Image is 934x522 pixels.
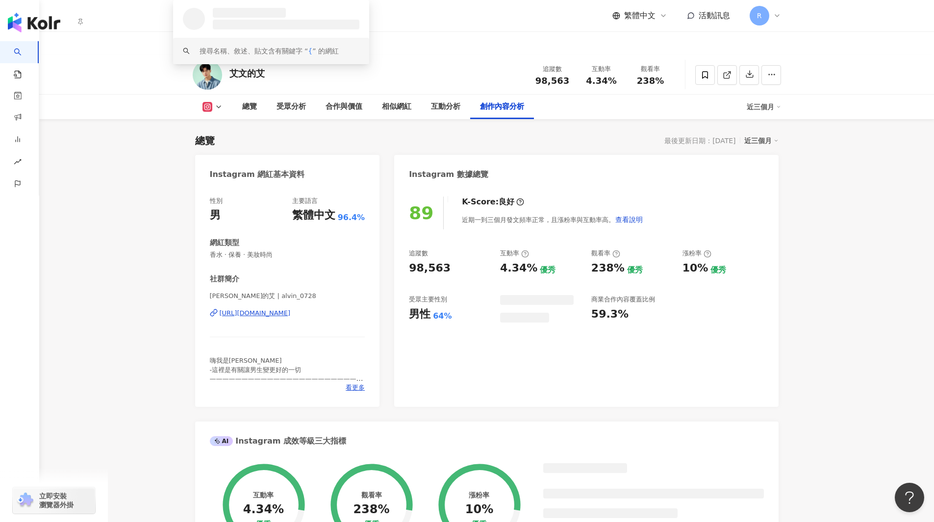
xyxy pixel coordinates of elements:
div: 總覽 [242,101,257,113]
div: 互動率 [500,249,529,258]
span: 96.4% [338,212,365,223]
div: 互動率 [253,491,274,499]
div: 優秀 [627,265,643,275]
span: rise [14,152,22,174]
a: search [14,41,33,79]
div: 總覽 [195,134,215,148]
div: 優秀 [540,265,555,275]
div: 4.34% [243,503,284,517]
div: 觀看率 [591,249,620,258]
div: 最後更新日期：[DATE] [664,137,735,145]
div: 59.3% [591,307,629,322]
img: logo [8,13,60,32]
div: 優秀 [710,265,726,275]
button: 5.4萬 [247,37,289,55]
span: 查看說明 [615,216,643,224]
div: 238% [353,503,389,517]
div: 漲粉率 [682,249,711,258]
div: 10% [682,261,708,276]
div: 商業合作內容覆蓋比例 [591,295,655,304]
span: search [273,12,280,19]
img: KOL Avatar [193,60,222,90]
div: 互動分析 [431,101,460,113]
div: 4.34% [500,261,537,276]
div: 觀看率 [361,491,382,499]
div: 10% [465,503,493,517]
div: 98,563 [409,261,451,276]
div: 近三個月 [747,99,781,115]
div: 受眾分析 [277,101,306,113]
span: 4.34% [586,76,616,86]
a: [URL][DOMAIN_NAME] [210,309,365,318]
span: 活動訊息 [699,11,730,20]
span: 香水 · 保養 · 美妝時尚 [210,250,365,259]
div: 9.9萬 [214,39,234,53]
img: chrome extension [16,493,35,508]
span: 98,563 [535,75,569,86]
div: 受眾主要性別 [409,295,447,304]
div: 追蹤數 [409,249,428,258]
div: 男 [210,208,221,223]
div: 合作與價值 [326,101,362,113]
div: 漲粉率 [469,491,489,499]
div: 良好 [499,197,514,207]
span: 看更多 [346,383,365,392]
span: 238% [637,76,664,86]
div: 近期一到三個月發文頻率正常，且漲粉率與互動率高。 [462,210,643,229]
div: 5.4萬 [264,39,281,53]
div: K-Score : [462,197,524,207]
div: 追蹤數 [534,64,571,74]
div: 觀看率 [632,64,669,74]
div: 艾文的艾 [229,67,265,79]
iframe: Help Scout Beacon - Open [895,483,924,512]
div: 主要語言 [292,197,318,205]
div: 互動率 [583,64,620,74]
div: Instagram 網紅基本資料 [210,169,305,180]
span: 繁體中文 [624,10,656,21]
button: 9.9萬 [193,37,242,55]
div: 238% [591,261,625,276]
span: R [757,10,762,21]
div: 男性 [409,307,430,322]
div: 64% [433,311,452,322]
div: 創作內容分析 [480,101,524,113]
div: 89 [409,203,433,223]
div: Instagram 成效等級三大指標 [210,436,346,447]
div: 網紅類型 [210,238,239,248]
span: 嗨我是[PERSON_NAME] -這裡是有關讓男生變更好的一切 ——————————————————————— 合作email📩: [EMAIL_ADDRESS][DOMAIN_NAME] [210,357,364,391]
div: 近三個月 [744,134,779,147]
a: chrome extension [13,487,95,514]
div: 相似網紅 [382,101,411,113]
div: Instagram 數據總覽 [409,169,488,180]
button: 查看說明 [615,210,643,229]
div: AI [210,436,233,446]
div: 性別 [210,197,223,205]
div: 社群簡介 [210,274,239,284]
div: 繁體中文 [292,208,335,223]
span: [PERSON_NAME]的艾 | alvin_0728 [210,292,365,300]
div: [URL][DOMAIN_NAME] [220,309,291,318]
